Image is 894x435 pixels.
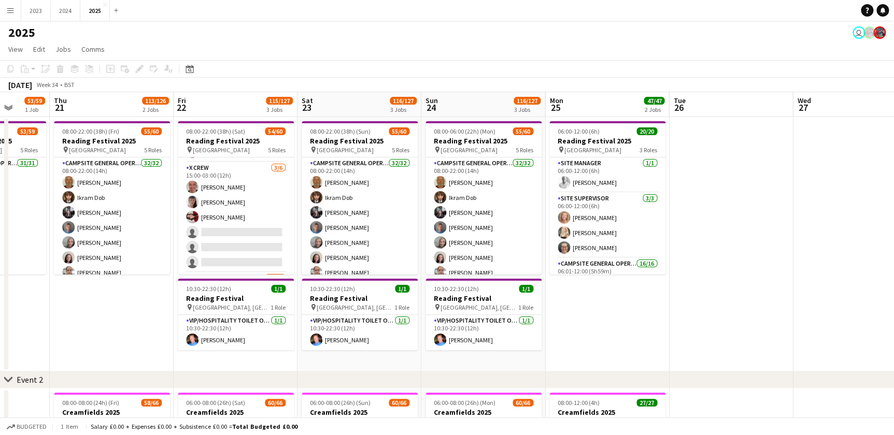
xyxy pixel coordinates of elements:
span: 27 [796,102,811,113]
span: [GEOGRAPHIC_DATA], [GEOGRAPHIC_DATA] [193,303,271,311]
app-job-card: 08:00-22:00 (38h) (Sun)55/60Reading Festival 2025 [GEOGRAPHIC_DATA]5 RolesCampsite General Operat... [302,121,418,274]
span: Edit [33,45,45,54]
h3: Creamfields 2025 [178,408,294,417]
span: 5 Roles [144,146,162,154]
span: 1 Role [518,303,533,311]
span: 06:00-08:00 (26h) (Sat) [186,399,245,407]
span: 08:00-06:00 (22h) (Mon) [434,127,495,135]
span: 60/66 [265,399,286,407]
h3: Reading Festival [302,294,418,303]
span: 20/20 [636,127,657,135]
a: Jobs [51,42,75,56]
app-card-role: VIP/Hospitality Toilet Operative1/110:30-22:30 (12h)[PERSON_NAME] [178,315,294,350]
span: [GEOGRAPHIC_DATA], [GEOGRAPHIC_DATA] [317,303,394,311]
span: Mon [549,96,563,105]
div: 10:30-22:30 (12h)1/1Reading Festival [GEOGRAPHIC_DATA], [GEOGRAPHIC_DATA]1 RoleVIP/Hospitality To... [425,279,542,350]
span: 25 [548,102,563,113]
span: 53/59 [17,127,38,135]
a: Comms [77,42,109,56]
span: [GEOGRAPHIC_DATA] [564,146,621,154]
span: 26 [672,102,685,113]
span: 08:00-22:00 (38h) (Fri) [62,127,119,135]
span: 5 Roles [268,146,286,154]
span: 08:00-08:00 (24h) (Fri) [62,399,119,407]
h3: Creamfields 2025 [425,408,542,417]
span: 27/27 [636,399,657,407]
div: Salary £0.00 + Expenses £0.00 + Subsistence £0.00 = [91,423,297,430]
span: [GEOGRAPHIC_DATA] [69,146,126,154]
span: 113/126 [142,97,169,105]
span: Total Budgeted £0.00 [232,423,297,430]
button: Budgeted [5,421,48,432]
span: [GEOGRAPHIC_DATA] [193,146,250,154]
span: [GEOGRAPHIC_DATA] [441,146,498,154]
app-user-avatar: Chris hessey [853,26,865,39]
span: 115/127 [266,97,293,105]
span: 47/47 [644,97,664,105]
app-card-role: VIP/Hospitality Toilet Operative1/110:30-22:30 (12h)[PERSON_NAME] [425,315,542,350]
app-job-card: 08:00-06:00 (22h) (Mon)55/60Reading Festival 2025 [GEOGRAPHIC_DATA]5 RolesCampsite General Operat... [425,121,542,274]
span: 22 [176,102,186,113]
span: 10:30-22:30 (12h) [434,285,479,293]
div: [DATE] [8,80,32,90]
h1: 2025 [8,25,35,40]
span: Wed [797,96,811,105]
span: 1 item [57,423,82,430]
span: 08:00-22:00 (38h) (Sun) [310,127,371,135]
app-job-card: 08:00-22:00 (38h) (Sat)54/60Reading Festival 2025 [GEOGRAPHIC_DATA]5 Roles[PERSON_NAME][PERSON_NA... [178,121,294,274]
span: 1 Role [394,303,409,311]
button: 2025 [80,1,110,21]
div: Event 2 [17,374,43,385]
button: 2023 [21,1,51,21]
a: View [4,42,27,56]
span: 5 Roles [392,146,409,154]
a: Edit [29,42,49,56]
span: 60/66 [389,399,409,407]
span: 5 Roles [20,146,38,154]
span: [GEOGRAPHIC_DATA], [GEOGRAPHIC_DATA] [441,303,518,311]
span: 1/1 [271,285,286,293]
span: 10:30-22:30 (12h) [310,285,355,293]
div: 2 Jobs [143,106,168,113]
app-user-avatar: Lucia Aguirre de Potter [863,26,875,39]
app-job-card: 08:00-22:00 (38h) (Fri)55/60Reading Festival 2025 [GEOGRAPHIC_DATA]5 RolesCampsite General Operat... [54,121,170,274]
h3: Reading Festival 2025 [549,136,665,146]
span: 23 [300,102,313,113]
span: 06:00-12:00 (6h) [558,127,600,135]
span: 116/127 [390,97,417,105]
span: 3 Roles [640,146,657,154]
span: 08:00-12:00 (4h) [558,399,600,407]
span: 1 Role [271,303,286,311]
span: Fri [178,96,186,105]
span: 08:00-22:00 (38h) (Sat) [186,127,245,135]
h3: Reading Festival 2025 [178,136,294,146]
span: 55/60 [389,127,409,135]
span: 1/1 [395,285,409,293]
span: 55/60 [141,127,162,135]
app-card-role: Site Supervisor3/306:00-12:00 (6h)[PERSON_NAME][PERSON_NAME][PERSON_NAME] [549,193,665,258]
span: 55/60 [513,127,533,135]
span: 21 [52,102,67,113]
span: 54/60 [265,127,286,135]
app-job-card: 06:00-12:00 (6h)20/20Reading Festival 2025 [GEOGRAPHIC_DATA]3 RolesSite Manager1/106:00-12:00 (6h... [549,121,665,274]
h3: Reading Festival 2025 [302,136,418,146]
h3: Reading Festival [178,294,294,303]
span: 58/66 [141,399,162,407]
app-job-card: 10:30-22:30 (12h)1/1Reading Festival [GEOGRAPHIC_DATA], [GEOGRAPHIC_DATA]1 RoleVIP/Hospitality To... [302,279,418,350]
span: 06:00-08:00 (26h) (Mon) [434,399,495,407]
span: Comms [81,45,105,54]
div: 2 Jobs [644,106,664,113]
span: Jobs [55,45,71,54]
span: Sat [302,96,313,105]
span: 60/66 [513,399,533,407]
span: 06:00-08:00 (26h) (Sun) [310,399,371,407]
span: 10:30-22:30 (12h) [186,285,231,293]
span: Tue [673,96,685,105]
app-user-avatar: Lucia Aguirre de Potter [873,26,886,39]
